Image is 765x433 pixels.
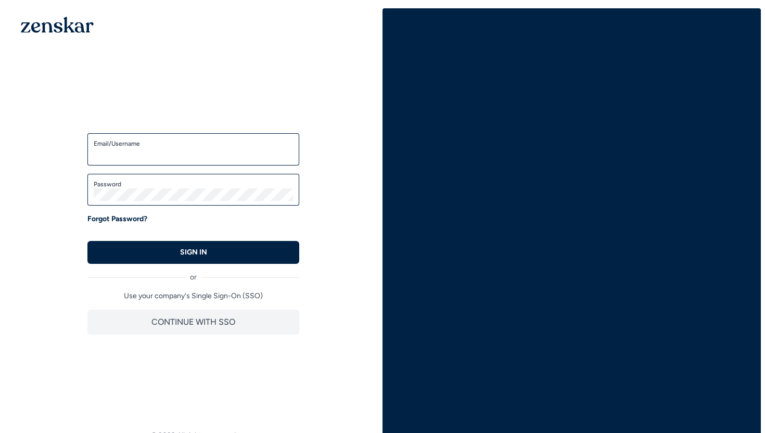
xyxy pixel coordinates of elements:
p: Use your company's Single Sign-On (SSO) [87,291,299,301]
label: Email/Username [94,139,293,148]
a: Forgot Password? [87,214,147,224]
button: SIGN IN [87,241,299,264]
img: 1OGAJ2xQqyY4LXKgY66KYq0eOWRCkrZdAb3gUhuVAqdWPZE9SRJmCz+oDMSn4zDLXe31Ii730ItAGKgCKgCCgCikA4Av8PJUP... [21,17,94,33]
div: or [87,264,299,283]
p: SIGN IN [180,247,207,258]
button: CONTINUE WITH SSO [87,310,299,335]
label: Password [94,180,293,188]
